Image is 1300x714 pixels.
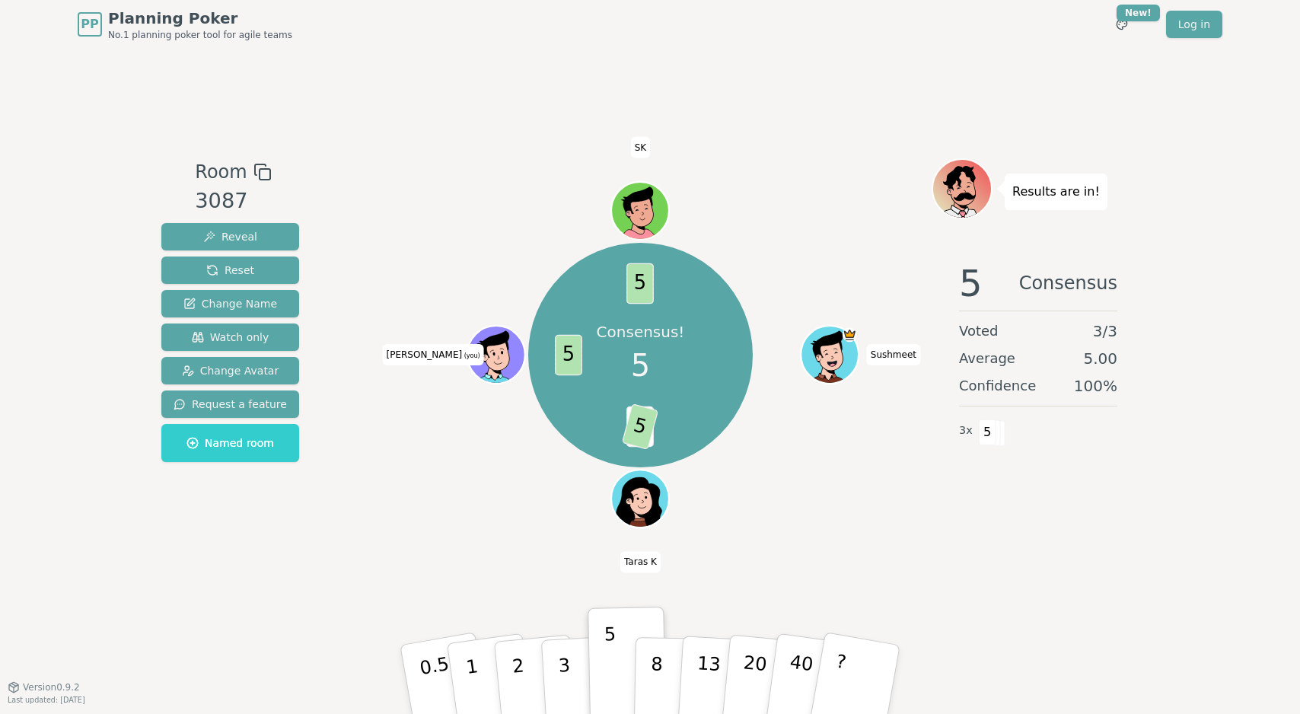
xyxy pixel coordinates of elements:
button: Request a feature [161,390,299,418]
button: Reveal [161,223,299,250]
p: Consensus! [597,321,685,343]
span: Consensus [1019,265,1117,301]
span: Average [959,348,1015,369]
span: Voted [959,320,999,342]
span: Change Name [183,296,277,311]
a: Log in [1166,11,1222,38]
button: Change Avatar [161,357,299,384]
p: 5 [604,623,617,706]
button: Watch only [161,324,299,351]
button: Click to change your avatar [470,328,524,382]
button: Version0.9.2 [8,681,80,693]
span: PP [81,15,98,33]
span: No.1 planning poker tool for agile teams [108,29,292,41]
span: Click to change your name [382,344,483,365]
button: New! [1108,11,1136,38]
span: 5 [622,403,658,450]
span: Click to change your name [631,137,651,158]
p: Results are in! [1012,181,1100,202]
span: 5 [631,343,650,388]
button: Change Name [161,290,299,317]
span: 5 [627,263,655,304]
span: Click to change your name [620,552,661,573]
span: 5 [979,419,996,445]
span: 5.00 [1083,348,1117,369]
div: 3087 [195,186,271,217]
span: 3 x [959,422,973,439]
span: Change Avatar [182,363,279,378]
span: Reveal [203,229,257,244]
span: (you) [462,352,480,359]
span: Last updated: [DATE] [8,696,85,704]
span: Named room [186,435,274,451]
span: Room [195,158,247,186]
span: Version 0.9.2 [23,681,80,693]
span: 5 [556,335,583,376]
span: Planning Poker [108,8,292,29]
span: Click to change your name [867,344,920,365]
span: Confidence [959,375,1036,397]
span: 5 [959,265,983,301]
span: Watch only [192,330,269,345]
button: Reset [161,257,299,284]
span: 100 % [1074,375,1117,397]
span: Reset [206,263,254,278]
div: New! [1117,5,1160,21]
span: 3 / 3 [1093,320,1117,342]
a: PPPlanning PokerNo.1 planning poker tool for agile teams [78,8,292,41]
button: Named room [161,424,299,462]
span: Sushmeet is the host [843,328,857,343]
span: Request a feature [174,397,287,412]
